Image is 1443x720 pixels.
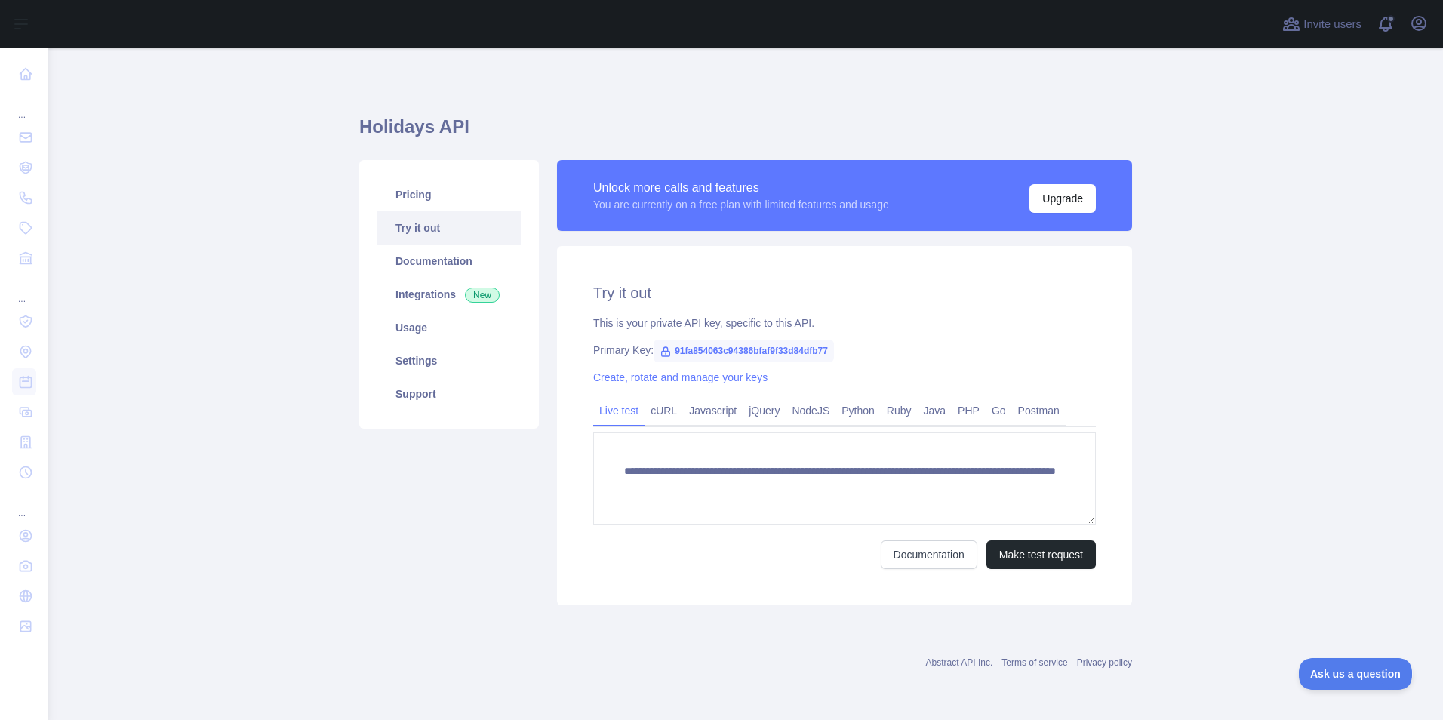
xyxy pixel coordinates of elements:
a: Go [986,398,1012,423]
div: Primary Key: [593,343,1096,358]
h1: Holidays API [359,115,1132,151]
a: Support [377,377,521,411]
span: 91fa854063c94386bfaf9f33d84dfb77 [654,340,834,362]
div: ... [12,91,36,121]
div: Unlock more calls and features [593,179,889,197]
button: Make test request [986,540,1096,569]
div: ... [12,275,36,305]
a: Create, rotate and manage your keys [593,371,768,383]
a: Java [918,398,952,423]
div: ... [12,489,36,519]
a: Settings [377,344,521,377]
a: PHP [952,398,986,423]
a: Python [835,398,881,423]
h2: Try it out [593,282,1096,303]
button: Invite users [1279,12,1365,36]
a: Documentation [881,540,977,569]
a: Documentation [377,245,521,278]
a: Ruby [881,398,918,423]
a: jQuery [743,398,786,423]
a: Pricing [377,178,521,211]
div: This is your private API key, specific to this API. [593,315,1096,331]
a: Postman [1012,398,1066,423]
a: NodeJS [786,398,835,423]
a: Abstract API Inc. [926,657,993,668]
a: Javascript [683,398,743,423]
span: New [465,288,500,303]
a: Live test [593,398,645,423]
a: Try it out [377,211,521,245]
a: Terms of service [1001,657,1067,668]
span: Invite users [1303,16,1361,33]
a: Integrations New [377,278,521,311]
div: You are currently on a free plan with limited features and usage [593,197,889,212]
a: Privacy policy [1077,657,1132,668]
a: Usage [377,311,521,344]
button: Upgrade [1029,184,1096,213]
a: cURL [645,398,683,423]
iframe: Toggle Customer Support [1299,658,1413,690]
